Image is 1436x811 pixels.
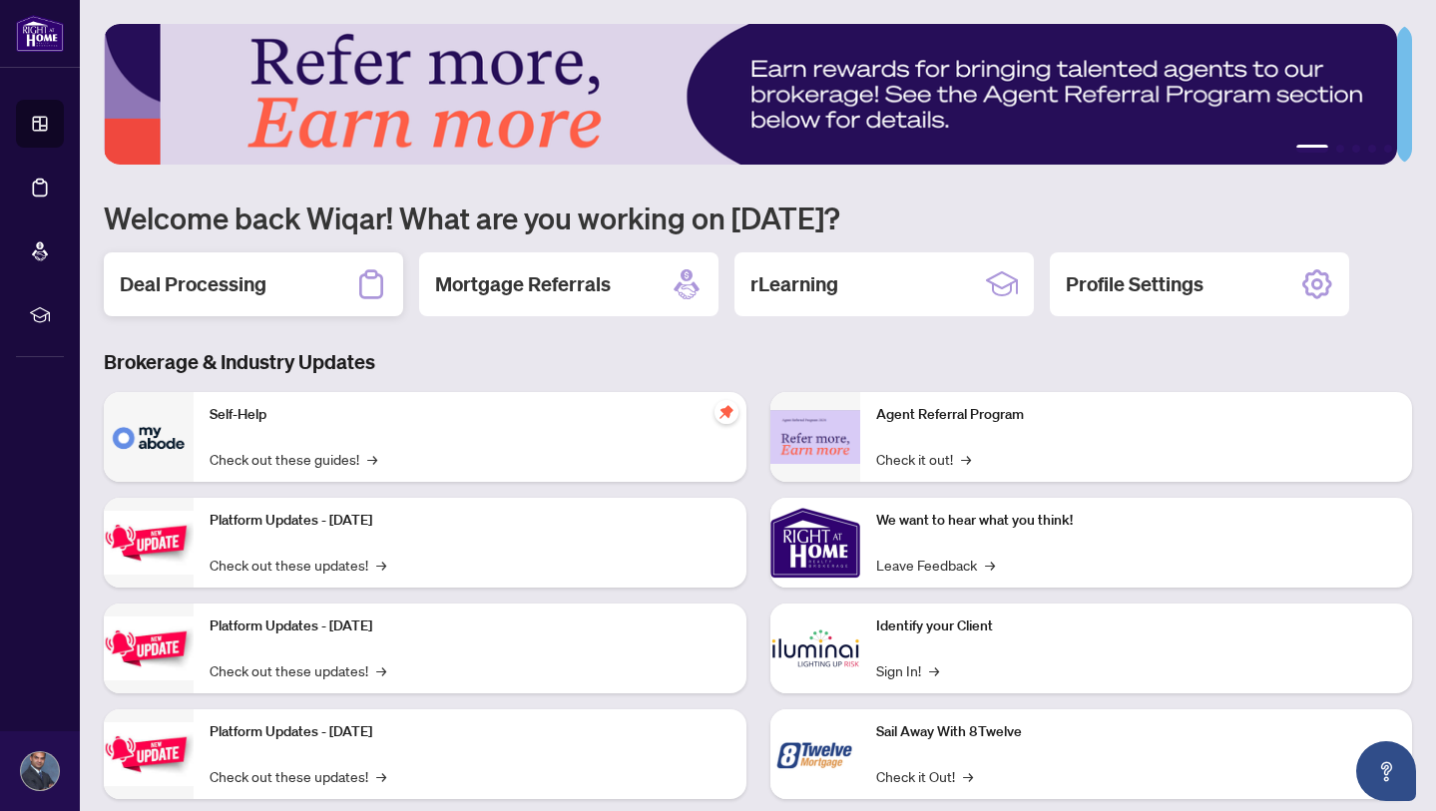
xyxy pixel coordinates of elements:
img: Profile Icon [21,752,59,790]
img: Platform Updates - July 8, 2025 [104,616,194,679]
button: 3 [1352,145,1360,153]
span: → [376,765,386,787]
img: Sail Away With 8Twelve [770,709,860,799]
button: 2 [1336,145,1344,153]
p: Self-Help [210,404,730,426]
img: Identify your Client [770,604,860,693]
span: → [985,554,995,576]
a: Check it out!→ [876,448,971,470]
a: Check it Out!→ [876,765,973,787]
h2: Deal Processing [120,270,266,298]
p: Platform Updates - [DATE] [210,721,730,743]
img: Platform Updates - July 21, 2025 [104,511,194,574]
img: Agent Referral Program [770,410,860,465]
button: 4 [1368,145,1376,153]
button: 5 [1384,145,1392,153]
span: → [367,448,377,470]
h2: Profile Settings [1066,270,1203,298]
img: Self-Help [104,392,194,482]
span: → [376,659,386,681]
a: Check out these updates!→ [210,765,386,787]
h1: Welcome back Wiqar! What are you working on [DATE]? [104,199,1412,236]
span: pushpin [715,400,738,424]
img: We want to hear what you think! [770,498,860,588]
span: → [963,765,973,787]
p: Sail Away With 8Twelve [876,721,1397,743]
span: → [961,448,971,470]
p: Platform Updates - [DATE] [210,615,730,637]
button: Open asap [1356,741,1416,801]
img: Platform Updates - June 23, 2025 [104,722,194,785]
h2: rLearning [750,270,838,298]
span: → [929,659,939,681]
a: Check out these updates!→ [210,659,386,681]
p: We want to hear what you think! [876,510,1397,532]
span: → [376,554,386,576]
button: 1 [1296,145,1328,153]
a: Check out these guides!→ [210,448,377,470]
h2: Mortgage Referrals [435,270,611,298]
p: Agent Referral Program [876,404,1397,426]
a: Check out these updates!→ [210,554,386,576]
h3: Brokerage & Industry Updates [104,348,1412,376]
a: Sign In!→ [876,659,939,681]
a: Leave Feedback→ [876,554,995,576]
img: logo [16,15,64,52]
img: Slide 0 [104,24,1397,165]
p: Identify your Client [876,615,1397,637]
p: Platform Updates - [DATE] [210,510,730,532]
